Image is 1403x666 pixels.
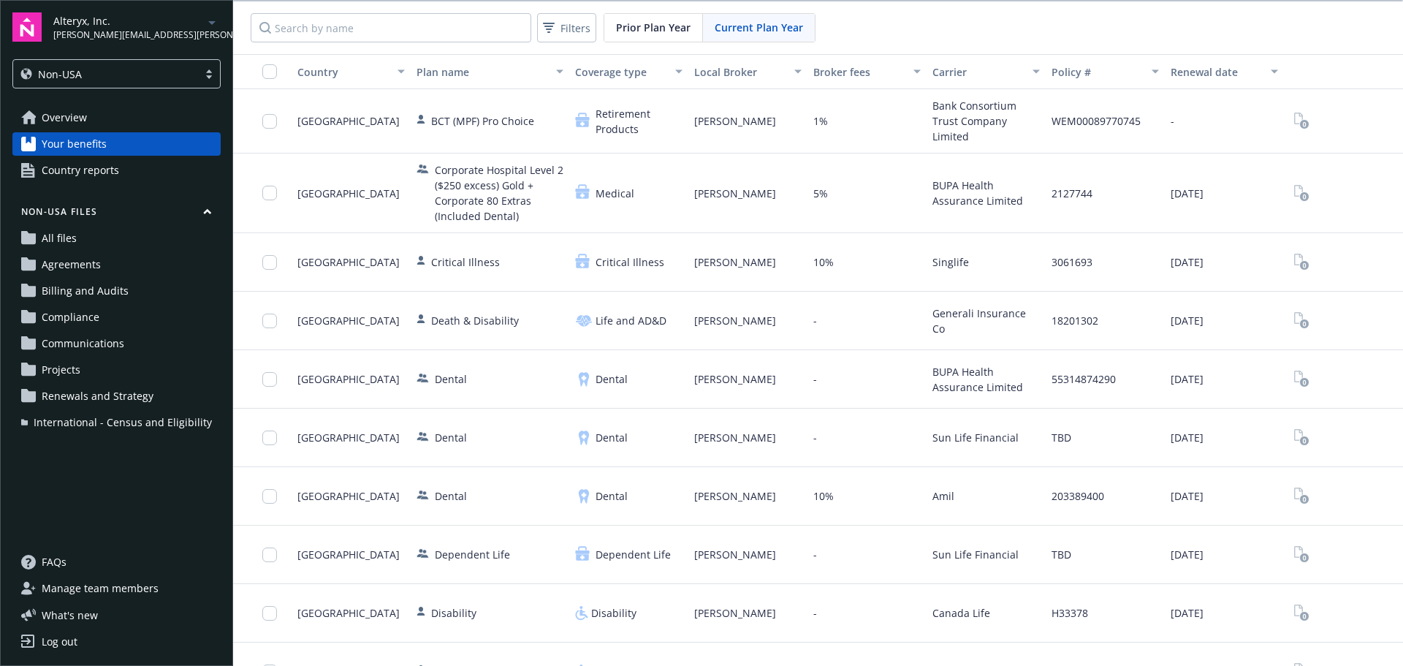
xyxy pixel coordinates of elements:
[596,547,671,562] span: Dependent Life
[616,20,691,35] span: Prior Plan Year
[297,186,400,201] span: [GEOGRAPHIC_DATA]
[932,605,990,621] span: Canada Life
[1290,181,1313,205] span: View Plan Documents
[596,313,666,328] span: Life and AD&D
[1290,602,1313,625] span: View Plan Documents
[813,64,905,80] div: Broker fees
[53,29,203,42] span: [PERSON_NAME][EMAIL_ADDRESS][PERSON_NAME][DOMAIN_NAME]
[42,332,124,355] span: Communications
[42,630,77,654] div: Log out
[596,186,634,201] span: Medical
[1290,309,1313,333] a: View Plan Documents
[688,54,807,89] button: Local Broker
[435,162,563,224] span: Corporate Hospital Level 2 ($250 excess) Gold + Corporate 80 Extras (Included Dental)
[694,605,776,621] span: [PERSON_NAME]
[1290,543,1313,567] span: View Plan Documents
[12,279,221,303] a: Billing and Audits
[42,306,99,329] span: Compliance
[435,430,467,445] span: Dental
[297,547,400,562] span: [GEOGRAPHIC_DATA]
[12,306,221,329] a: Compliance
[932,488,954,504] span: Amil
[694,488,776,504] span: [PERSON_NAME]
[813,371,817,387] span: -
[292,54,411,89] button: Country
[435,547,510,562] span: Dependent Life
[1171,430,1204,445] span: [DATE]
[42,227,77,250] span: All files
[1052,488,1104,504] span: 203389400
[1052,430,1071,445] span: TBD
[1290,251,1313,274] a: View Plan Documents
[932,306,1040,336] span: Generali Insurance Co
[34,411,212,434] span: International - Census and Eligibility
[596,106,683,137] span: Retirement Products
[813,488,834,504] span: 10%
[42,106,87,129] span: Overview
[42,577,159,600] span: Manage team members
[262,372,277,387] input: Toggle Row Selected
[537,13,596,42] button: Filters
[694,371,776,387] span: [PERSON_NAME]
[1052,547,1071,562] span: TBD
[813,254,834,270] span: 10%
[297,605,400,621] span: [GEOGRAPHIC_DATA]
[12,358,221,382] a: Projects
[694,64,786,80] div: Local Broker
[694,186,776,201] span: [PERSON_NAME]
[431,254,500,270] span: Critical Illness
[297,64,389,80] div: Country
[42,132,107,156] span: Your benefits
[297,371,400,387] span: [GEOGRAPHIC_DATA]
[932,430,1019,445] span: Sun Life Financial
[694,254,776,270] span: [PERSON_NAME]
[12,577,221,600] a: Manage team members
[417,64,547,80] div: Plan name
[297,430,400,445] span: [GEOGRAPHIC_DATA]
[1171,371,1204,387] span: [DATE]
[1290,368,1313,391] span: View Plan Documents
[262,64,277,79] input: Select all
[12,205,221,224] button: Non-USA Files
[694,430,776,445] span: [PERSON_NAME]
[1052,371,1116,387] span: 55314874290
[813,186,828,201] span: 5%
[12,106,221,129] a: Overview
[297,113,400,129] span: [GEOGRAPHIC_DATA]
[1052,313,1098,328] span: 18201302
[262,314,277,328] input: Toggle Row Selected
[435,371,467,387] span: Dental
[1290,426,1313,450] a: View Plan Documents
[42,608,98,623] span: What ' s new
[813,113,828,129] span: 1%
[1290,485,1313,508] span: View Plan Documents
[694,113,776,129] span: [PERSON_NAME]
[927,54,1046,89] button: Carrier
[813,547,817,562] span: -
[596,430,628,445] span: Dental
[251,13,531,42] input: Search by name
[12,227,221,250] a: All files
[12,12,42,42] img: navigator-logo.svg
[262,548,277,562] input: Toggle Row Selected
[262,606,277,621] input: Toggle Row Selected
[53,12,221,42] button: Alteryx, Inc.[PERSON_NAME][EMAIL_ADDRESS][PERSON_NAME][DOMAIN_NAME]arrowDropDown
[591,605,636,621] span: Disability
[262,114,277,129] input: Toggle Row Selected
[12,332,221,355] a: Communications
[1046,54,1165,89] button: Policy #
[42,279,129,303] span: Billing and Audits
[569,54,688,89] button: Coverage type
[932,178,1040,208] span: BUPA Health Assurance Limited
[932,98,1040,144] span: Bank Consortium Trust Company Limited
[297,313,400,328] span: [GEOGRAPHIC_DATA]
[813,605,817,621] span: -
[1290,110,1313,133] span: View Plan Documents
[596,488,628,504] span: Dental
[42,159,119,182] span: Country reports
[932,254,969,270] span: Singlife
[715,20,803,35] span: Current Plan Year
